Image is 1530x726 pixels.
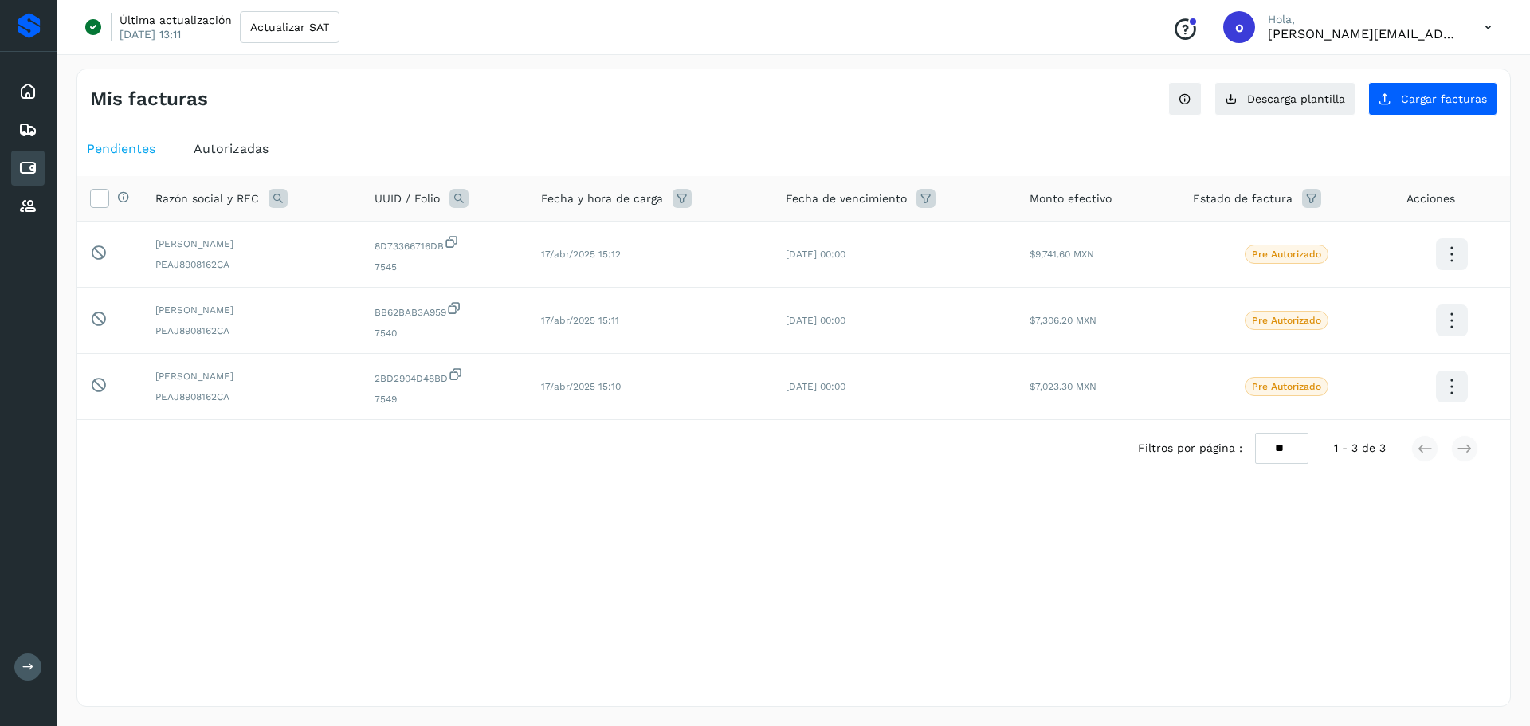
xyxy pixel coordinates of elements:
span: Autorizadas [194,141,269,156]
span: [DATE] 00:00 [786,315,845,326]
span: 17/abr/2025 15:10 [541,381,621,392]
span: Pendientes [87,141,155,156]
span: 1 - 3 de 3 [1334,440,1386,457]
span: Razón social y RFC [155,190,259,207]
span: 7540 [375,326,516,340]
span: Filtros por página : [1138,440,1242,457]
span: Descarga plantilla [1247,93,1345,104]
span: [PERSON_NAME] [155,237,349,251]
span: Monto efectivo [1030,190,1112,207]
span: [PERSON_NAME] [155,303,349,317]
span: 7545 [375,260,516,274]
span: [DATE] 00:00 [786,249,845,260]
div: Embarques [11,112,45,147]
span: PEAJ8908162CA [155,257,349,272]
p: [DATE] 13:11 [120,27,181,41]
span: Actualizar SAT [250,22,329,33]
p: Última actualización [120,13,232,27]
p: Pre Autorizado [1252,381,1321,392]
span: Fecha y hora de carga [541,190,663,207]
span: 7549 [375,392,516,406]
span: 17/abr/2025 15:12 [541,249,621,260]
p: Pre Autorizado [1252,315,1321,326]
p: Hola, [1268,13,1459,26]
h4: Mis facturas [90,88,208,111]
span: Estado de factura [1193,190,1293,207]
p: obed.perez@clcsolutions.com.mx [1268,26,1459,41]
div: Inicio [11,74,45,109]
span: 8D73366716DB [375,234,516,253]
span: BB62BAB3A959 [375,300,516,320]
button: Cargar facturas [1368,82,1497,116]
span: $7,023.30 MXN [1030,381,1096,392]
span: $7,306.20 MXN [1030,315,1096,326]
span: Cargar facturas [1401,93,1487,104]
div: Proveedores [11,189,45,224]
span: UUID / Folio [375,190,440,207]
span: PEAJ8908162CA [155,390,349,404]
button: Descarga plantilla [1214,82,1355,116]
span: 2BD2904D48BD [375,367,516,386]
span: 17/abr/2025 15:11 [541,315,619,326]
p: Pre Autorizado [1252,249,1321,260]
span: $9,741.60 MXN [1030,249,1094,260]
span: [PERSON_NAME] [155,369,349,383]
button: Actualizar SAT [240,11,339,43]
span: PEAJ8908162CA [155,324,349,338]
span: Acciones [1406,190,1455,207]
span: [DATE] 00:00 [786,381,845,392]
span: Fecha de vencimiento [786,190,907,207]
div: Cuentas por pagar [11,151,45,186]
